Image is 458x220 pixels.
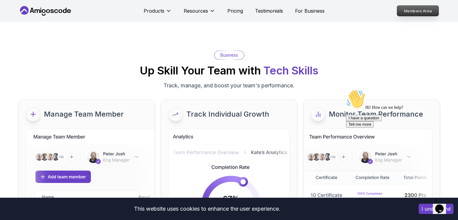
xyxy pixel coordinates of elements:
[2,2,22,22] img: :wave:
[44,109,124,119] p: Manage Team Member
[144,7,172,19] button: Products
[263,64,318,77] span: Tech Skills
[255,7,283,14] a: Testimonials
[2,34,30,40] button: Tell me more
[344,87,452,193] iframe: chat widget
[227,7,243,14] a: Pricing
[144,7,164,14] p: Products
[397,6,438,16] p: Members Area
[184,7,208,14] p: Resources
[140,64,318,77] h2: Up Skill Your Team with
[164,81,294,90] p: Track, manage, and boost your team's performance.
[220,52,238,58] p: Business
[2,18,60,23] span: Hi! How can we help?
[397,5,439,16] a: Members Area
[2,2,111,40] div: 👋Hi! How can we help?I have a questionTell me more
[295,7,325,14] a: For Business
[419,204,453,214] button: Accept cookies
[5,202,410,215] div: This website uses cookies to enhance the user experience.
[433,196,452,214] iframe: chat widget
[329,109,423,119] p: Monitor Team Performance
[184,7,215,19] button: Resources
[186,109,269,119] p: Track Individual Growth
[2,28,38,34] button: I have a question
